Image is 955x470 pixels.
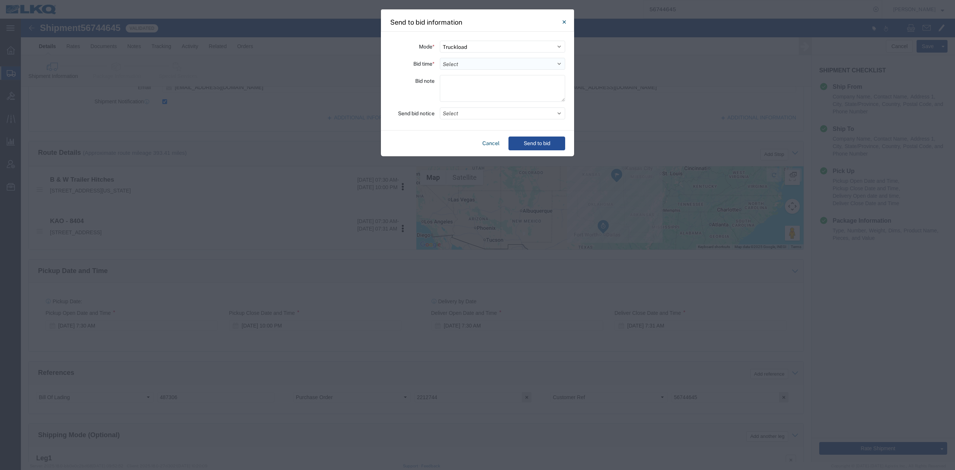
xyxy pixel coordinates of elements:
button: Select [440,107,565,119]
label: Send bid notice [398,107,435,119]
label: Mode [419,41,435,53]
button: Close [557,15,572,29]
label: Bid time [413,58,435,70]
button: Send to bid [508,137,565,150]
label: Bid note [415,75,435,87]
h4: Send to bid information [390,17,462,27]
button: Cancel [479,137,502,150]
